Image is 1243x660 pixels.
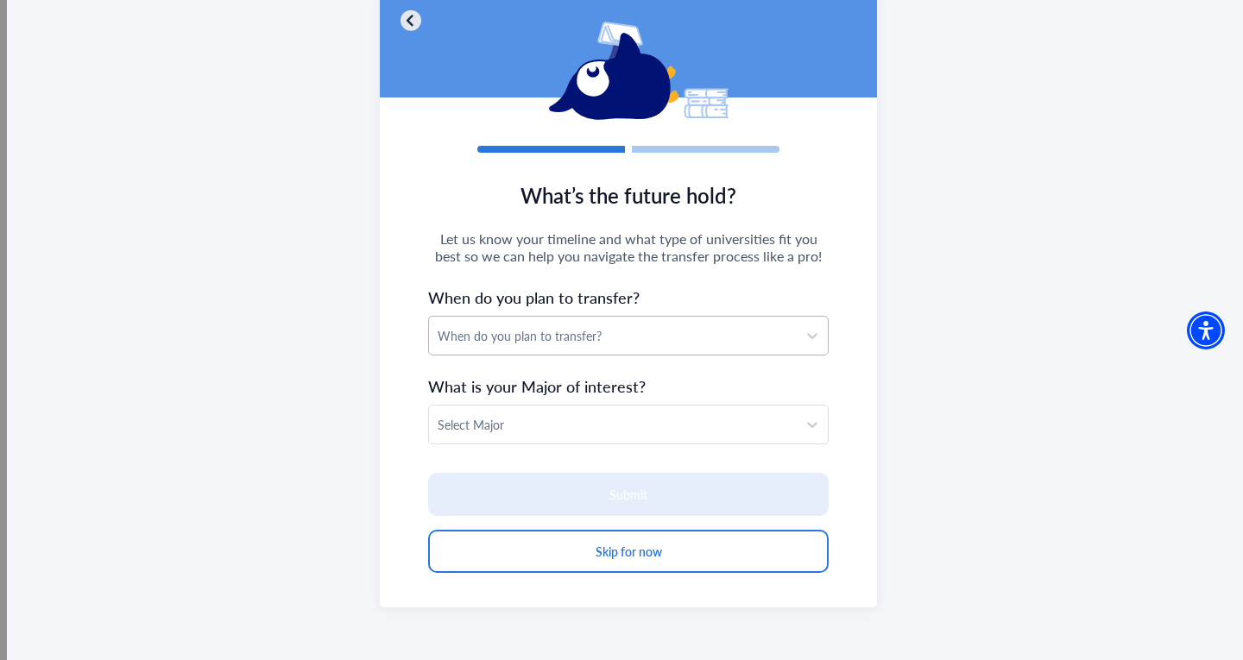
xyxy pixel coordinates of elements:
span: What’s the future hold? [428,180,829,210]
span: What is your Major of interest? [428,374,829,398]
span: Let us know your timeline and what type of universities fit you best so we can help you navigate ... [428,230,829,265]
img: chevron-left-circle [401,9,421,31]
span: When do you plan to transfer? [428,286,829,309]
button: Skip for now [428,530,829,573]
div: When do you plan to transfer? [438,327,788,345]
img: eddy-reading [549,22,729,120]
div: Accessibility Menu [1187,311,1225,349]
